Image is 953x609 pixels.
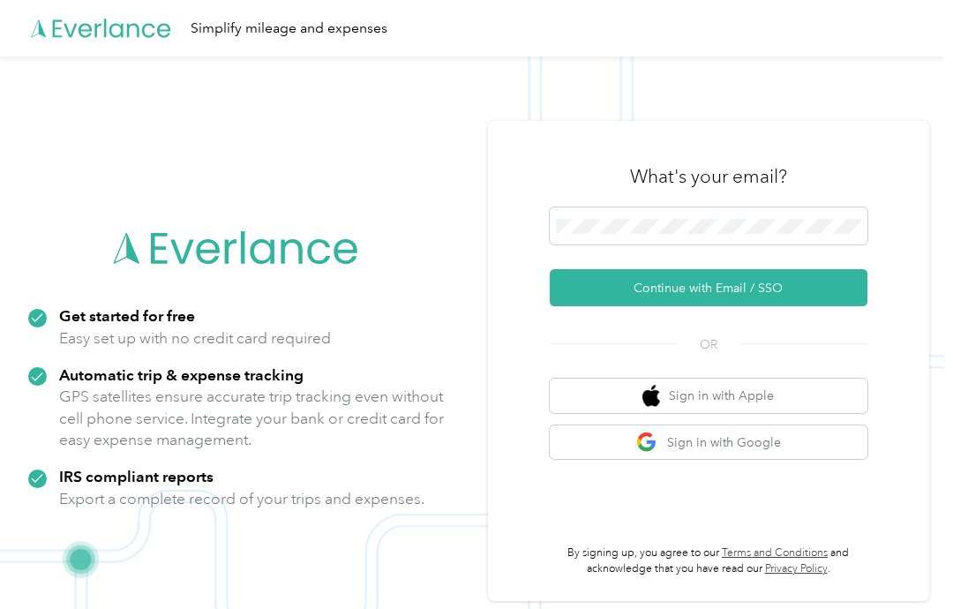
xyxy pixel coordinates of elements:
[630,164,787,189] h3: What's your email?
[59,365,304,384] strong: Automatic trip & expense tracking
[59,386,445,451] p: GPS satellites ensure accurate trip tracking even without cell phone service. Integrate your bank...
[59,327,331,350] p: Easy set up with no credit card required
[550,545,867,576] p: By signing up, you agree to our and acknowledge that you have read our .
[550,425,867,460] button: google logoSign in with Google
[636,432,658,454] img: google logo
[59,488,424,510] p: Export a complete record of your trips and expenses.
[642,385,660,407] img: apple logo
[678,335,739,354] span: OR
[550,269,867,306] button: Continue with Email / SSO
[59,306,195,325] strong: Get started for free
[765,562,828,575] a: Privacy Policy
[59,467,214,485] strong: IRS compliant reports
[191,18,387,40] div: Simplify mileage and expenses
[722,546,828,560] a: Terms and Conditions
[550,379,867,413] button: apple logoSign in with Apple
